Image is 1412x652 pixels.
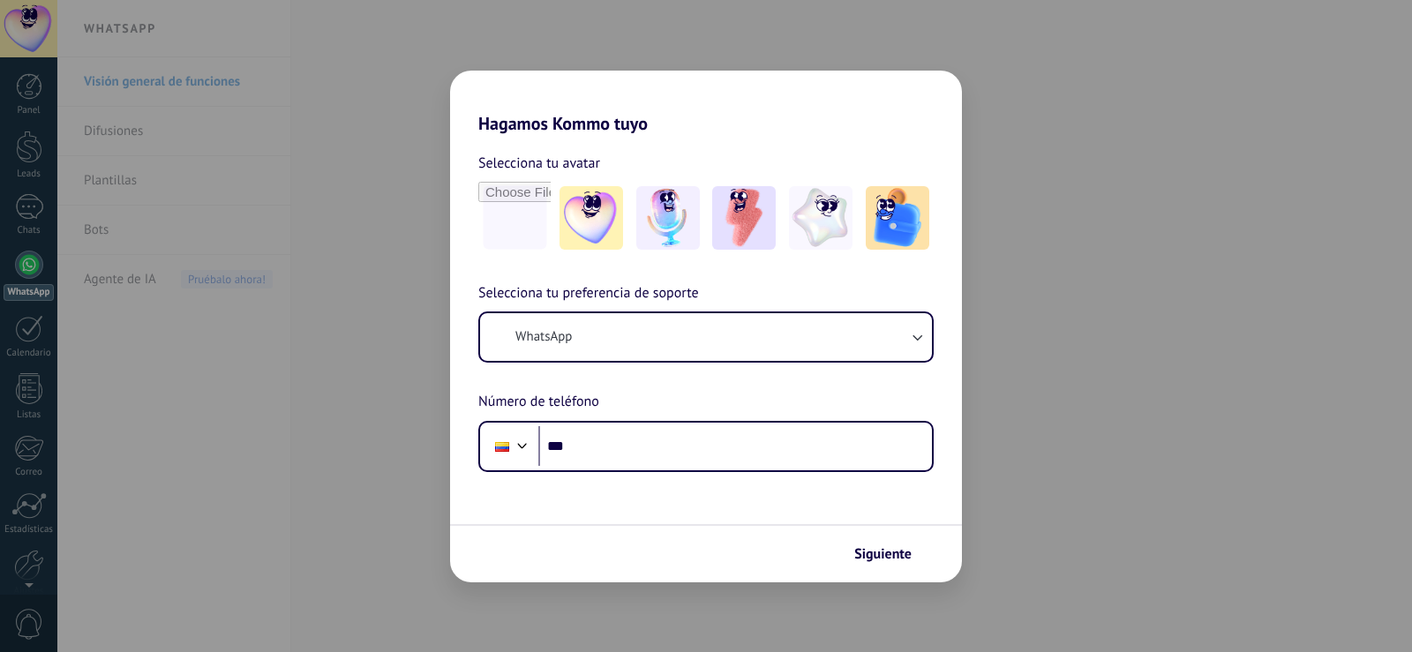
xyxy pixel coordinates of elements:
span: Siguiente [854,548,912,560]
span: Selecciona tu preferencia de soporte [478,282,699,305]
button: WhatsApp [480,313,932,361]
span: WhatsApp [515,328,572,346]
img: -1.jpeg [560,186,623,250]
img: -3.jpeg [712,186,776,250]
button: Siguiente [846,539,935,569]
div: Colombia: + 57 [485,428,519,465]
img: -4.jpeg [789,186,852,250]
span: Número de teléfono [478,391,599,414]
span: Selecciona tu avatar [478,152,600,175]
img: -5.jpeg [866,186,929,250]
img: -2.jpeg [636,186,700,250]
h2: Hagamos Kommo tuyo [450,71,962,134]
